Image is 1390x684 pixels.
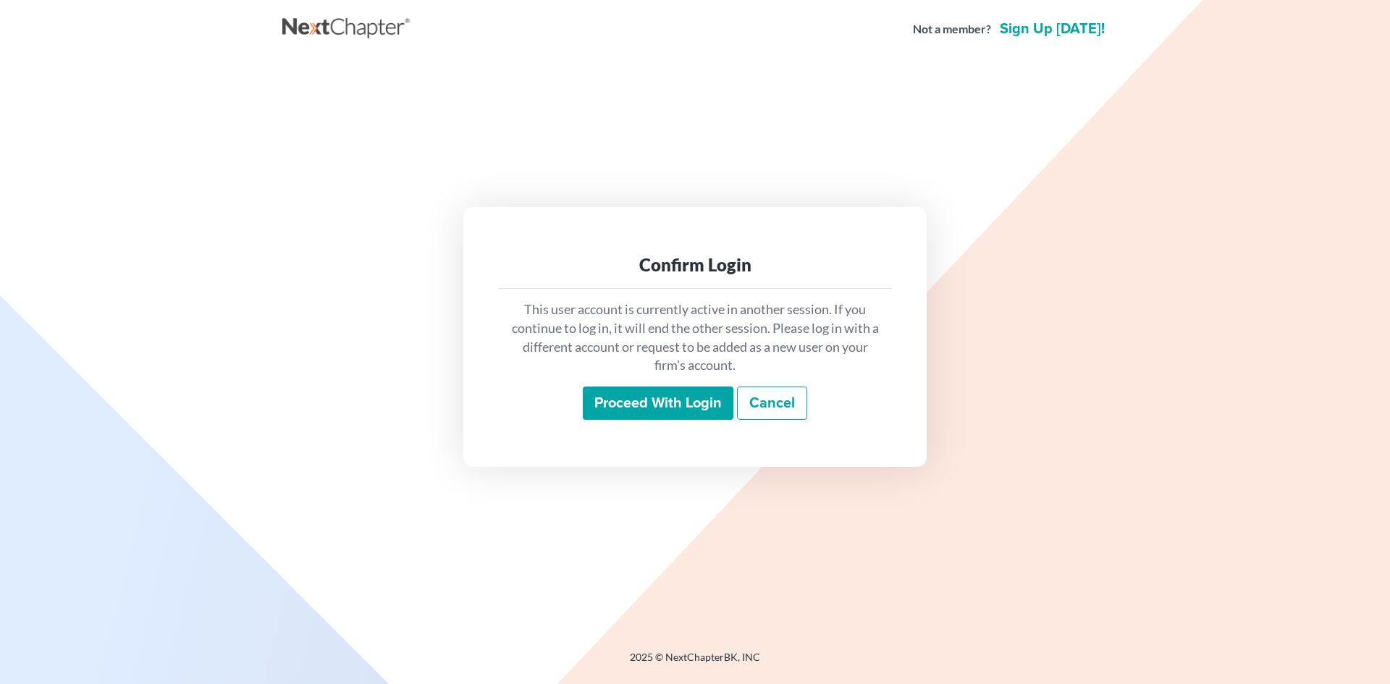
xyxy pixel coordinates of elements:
input: Proceed with login [583,387,733,420]
a: Sign up [DATE]! [997,22,1108,36]
a: Cancel [737,387,807,420]
div: 2025 © NextChapterBK, INC [282,650,1108,676]
div: Confirm Login [510,253,880,276]
p: This user account is currently active in another session. If you continue to log in, it will end ... [510,300,880,375]
strong: Not a member? [913,21,991,38]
